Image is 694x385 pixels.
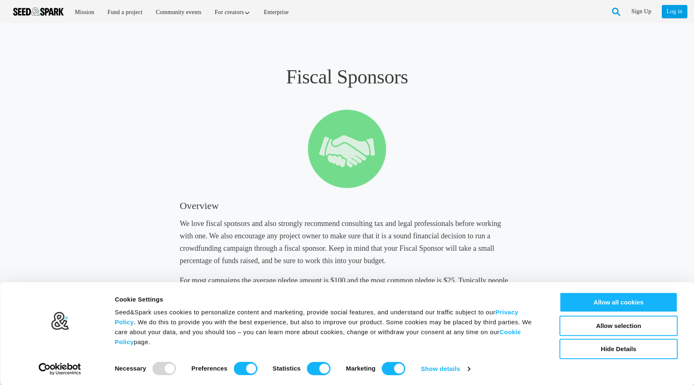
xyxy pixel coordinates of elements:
[308,109,386,188] img: fiscal sponsor
[191,365,227,372] strong: Preferences
[662,5,687,18] a: Log in
[209,3,257,21] a: For creators
[258,3,294,21] a: Enterprise
[180,274,515,324] h5: For most campaigns the average pledge amount is $100 and the most common pledge is $25. Typically...
[180,217,515,267] h5: We love fiscal sponsors and also strongly recommend consulting tax and legal professionals before...
[421,363,470,375] a: Show details
[346,365,376,372] strong: Marketing
[102,3,148,21] a: Fund a project
[180,64,515,89] h1: Fiscal Sponsors
[24,363,96,375] a: Usercentrics Cookiebot - opens in a new window
[115,295,541,304] div: Cookie Settings
[560,292,678,312] button: Allow all cookies
[115,365,146,372] strong: Necessary
[150,3,207,21] a: Community events
[632,5,651,18] a: Sign Up
[50,312,69,331] img: logo
[560,316,678,336] button: Allow selection
[560,339,678,359] button: Hide Details
[69,3,100,21] a: Mission
[180,199,515,212] h3: Overview
[115,307,541,347] div: Seed&Spark uses cookies to personalize content and marketing, provide social features, and unders...
[13,7,64,16] img: Seed amp; Spark
[273,365,301,372] strong: Statistics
